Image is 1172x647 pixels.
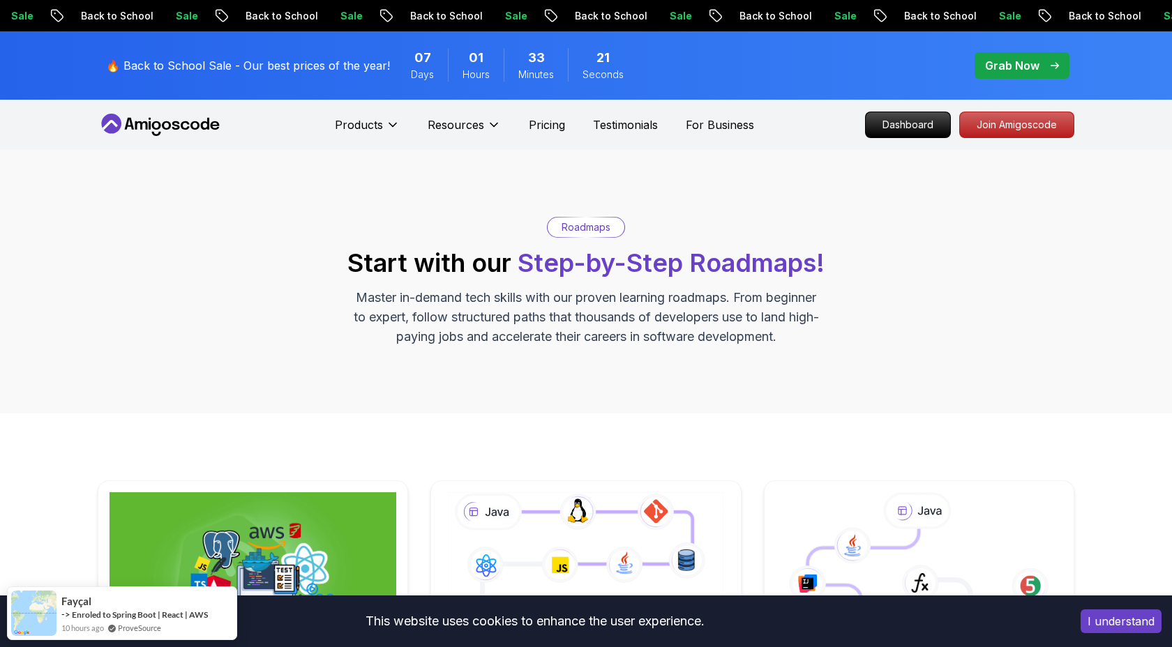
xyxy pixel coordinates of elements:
p: Roadmaps [562,220,610,234]
a: Testimonials [593,116,658,133]
span: 1 Hours [469,48,483,68]
span: 33 Minutes [528,48,545,68]
a: Dashboard [865,112,951,138]
p: Back to School [210,9,305,23]
a: For Business [686,116,754,133]
span: -> [61,609,70,620]
p: Back to School [45,9,140,23]
span: Fayçal [61,595,91,607]
div: This website uses cookies to enhance the user experience. [10,606,1060,637]
span: Minutes [518,68,554,82]
a: Join Amigoscode [959,112,1074,138]
p: 🔥 Back to School Sale - Our best prices of the year! [106,57,390,74]
span: Step-by-Step Roadmaps! [518,248,825,278]
p: Resources [428,116,484,133]
p: Join Amigoscode [960,112,1074,137]
h2: Start with our [347,249,825,277]
span: 10 hours ago [61,622,104,634]
p: Back to School [539,9,634,23]
p: Grab Now [985,57,1039,74]
p: Sale [634,9,679,23]
button: Accept cookies [1081,609,1162,633]
p: Back to School [869,9,963,23]
a: Enroled to Spring Boot | React | AWS [72,609,208,620]
p: Back to School [1033,9,1128,23]
span: 21 Seconds [596,48,610,68]
p: Master in-demand tech skills with our proven learning roadmaps. From beginner to expert, follow s... [352,288,820,347]
img: Full Stack Professional v2 [110,492,396,643]
span: 7 Days [414,48,431,68]
p: Sale [469,9,514,23]
span: Seconds [583,68,624,82]
button: Products [335,116,400,144]
button: Resources [428,116,501,144]
span: Hours [463,68,490,82]
p: Sale [140,9,185,23]
p: Sale [963,9,1008,23]
p: Products [335,116,383,133]
p: Sale [799,9,843,23]
p: Back to School [375,9,469,23]
a: Pricing [529,116,565,133]
p: Dashboard [866,112,950,137]
span: Days [411,68,434,82]
p: Back to School [704,9,799,23]
p: Sale [305,9,350,23]
a: ProveSource [118,622,161,634]
img: provesource social proof notification image [11,591,57,636]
